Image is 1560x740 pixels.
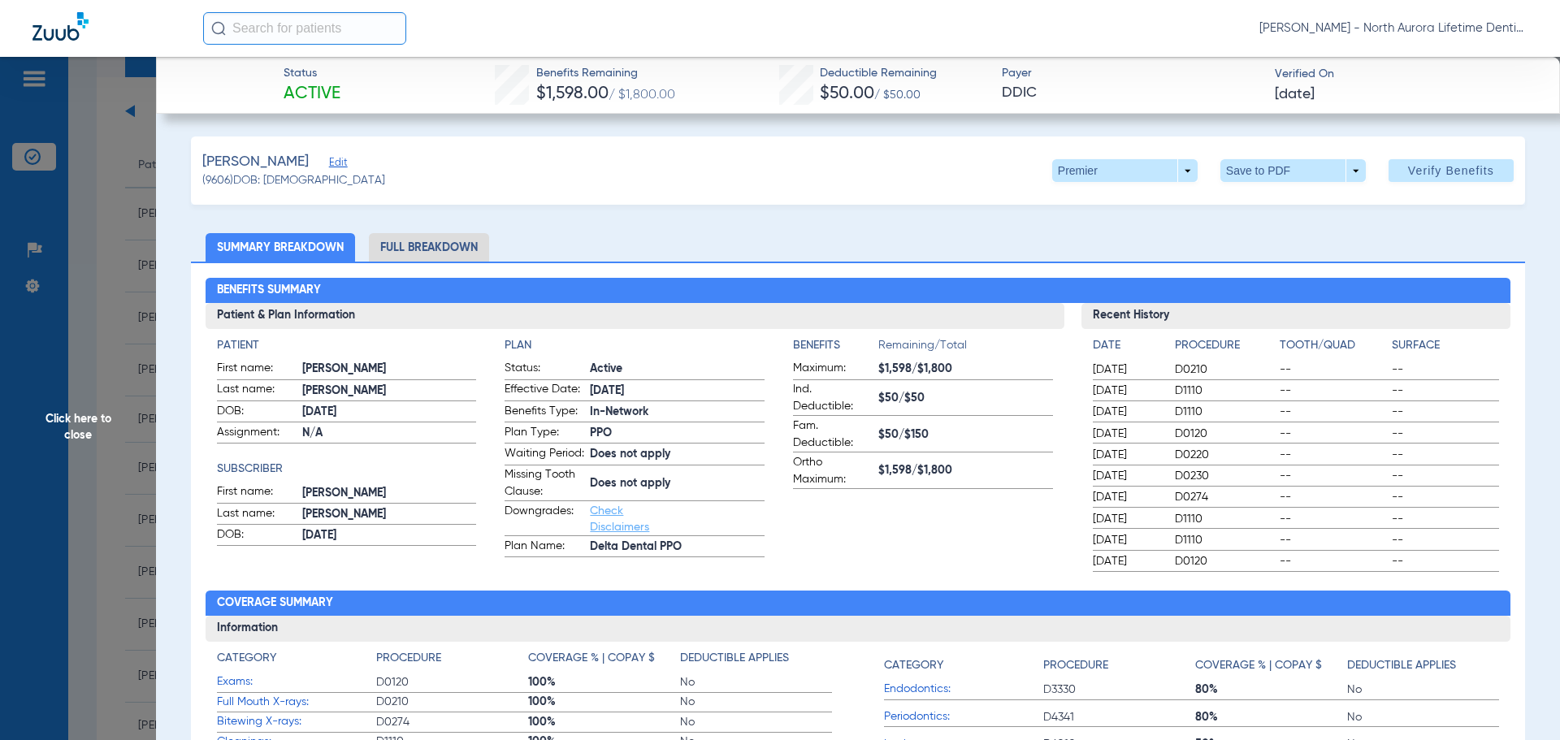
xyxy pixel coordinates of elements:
[206,233,355,262] li: Summary Breakdown
[1093,553,1161,569] span: [DATE]
[528,650,680,673] app-breakdown-title: Coverage % | Copay $
[1392,383,1499,399] span: --
[302,361,477,378] span: [PERSON_NAME]
[1280,468,1387,484] span: --
[793,337,878,354] h4: Benefits
[1392,361,1499,378] span: --
[206,278,1511,304] h2: Benefits Summary
[1392,404,1499,420] span: --
[1093,447,1161,463] span: [DATE]
[590,404,765,421] span: In-Network
[1280,553,1387,569] span: --
[1175,337,1274,360] app-breakdown-title: Procedure
[1392,468,1499,484] span: --
[1195,709,1347,725] span: 80%
[878,462,1053,479] span: $1,598/$1,800
[536,85,609,102] span: $1,598.00
[376,650,528,673] app-breakdown-title: Procedure
[1093,337,1161,360] app-breakdown-title: Date
[1093,489,1161,505] span: [DATE]
[878,390,1053,407] span: $50/$50
[1043,682,1195,698] span: D3330
[1195,682,1347,698] span: 80%
[1280,361,1387,378] span: --
[878,337,1053,360] span: Remaining/Total
[884,650,1043,680] app-breakdown-title: Category
[376,674,528,690] span: D0120
[1280,426,1387,442] span: --
[1347,650,1499,680] app-breakdown-title: Deductible Applies
[217,461,477,478] app-breakdown-title: Subscriber
[1175,337,1274,354] h4: Procedure
[878,426,1053,444] span: $50/$150
[1389,159,1514,182] button: Verify Benefits
[1175,511,1274,527] span: D1110
[302,506,477,523] span: [PERSON_NAME]
[680,650,832,673] app-breakdown-title: Deductible Applies
[1081,303,1511,329] h3: Recent History
[884,708,1043,725] span: Periodontics:
[1392,447,1499,463] span: --
[528,674,680,690] span: 100%
[217,403,297,422] span: DOB:
[793,454,873,488] span: Ortho Maximum:
[1093,468,1161,484] span: [DATE]
[1275,84,1315,105] span: [DATE]
[680,650,789,667] h4: Deductible Applies
[793,337,878,360] app-breakdown-title: Benefits
[590,361,765,378] span: Active
[1275,66,1534,83] span: Verified On
[1392,337,1499,360] app-breakdown-title: Surface
[302,485,477,502] span: [PERSON_NAME]
[1175,489,1274,505] span: D0274
[217,505,297,525] span: Last name:
[1002,65,1261,82] span: Payer
[32,12,89,41] img: Zuub Logo
[1043,709,1195,725] span: D4341
[505,403,584,422] span: Benefits Type:
[206,303,1064,329] h3: Patient & Plan Information
[217,337,477,354] h4: Patient
[1052,159,1198,182] button: Premier
[793,360,873,379] span: Maximum:
[820,85,874,102] span: $50.00
[1280,489,1387,505] span: --
[217,713,376,730] span: Bitewing X-rays:
[528,694,680,710] span: 100%
[217,424,297,444] span: Assignment:
[217,650,276,667] h4: Category
[590,505,649,533] a: Check Disclaimers
[1408,164,1494,177] span: Verify Benefits
[1195,650,1347,680] app-breakdown-title: Coverage % | Copay $
[284,83,340,106] span: Active
[202,152,309,172] span: [PERSON_NAME]
[1093,532,1161,548] span: [DATE]
[1093,426,1161,442] span: [DATE]
[217,694,376,711] span: Full Mouth X-rays:
[609,89,675,102] span: / $1,800.00
[1220,159,1366,182] button: Save to PDF
[1175,404,1274,420] span: D1110
[1043,650,1195,680] app-breakdown-title: Procedure
[536,65,675,82] span: Benefits Remaining
[206,591,1511,617] h2: Coverage Summary
[1175,361,1274,378] span: D0210
[202,172,385,189] span: (9606) DOB: [DEMOGRAPHIC_DATA]
[1175,553,1274,569] span: D0120
[1175,468,1274,484] span: D0230
[1093,383,1161,399] span: [DATE]
[505,424,584,444] span: Plan Type:
[376,694,528,710] span: D0210
[1175,447,1274,463] span: D0220
[302,383,477,400] span: [PERSON_NAME]
[505,360,584,379] span: Status:
[1392,489,1499,505] span: --
[1392,553,1499,569] span: --
[505,503,584,535] span: Downgrades:
[884,657,943,674] h4: Category
[1280,337,1387,354] h4: Tooth/Quad
[1175,532,1274,548] span: D1110
[505,381,584,400] span: Effective Date:
[1175,426,1274,442] span: D0120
